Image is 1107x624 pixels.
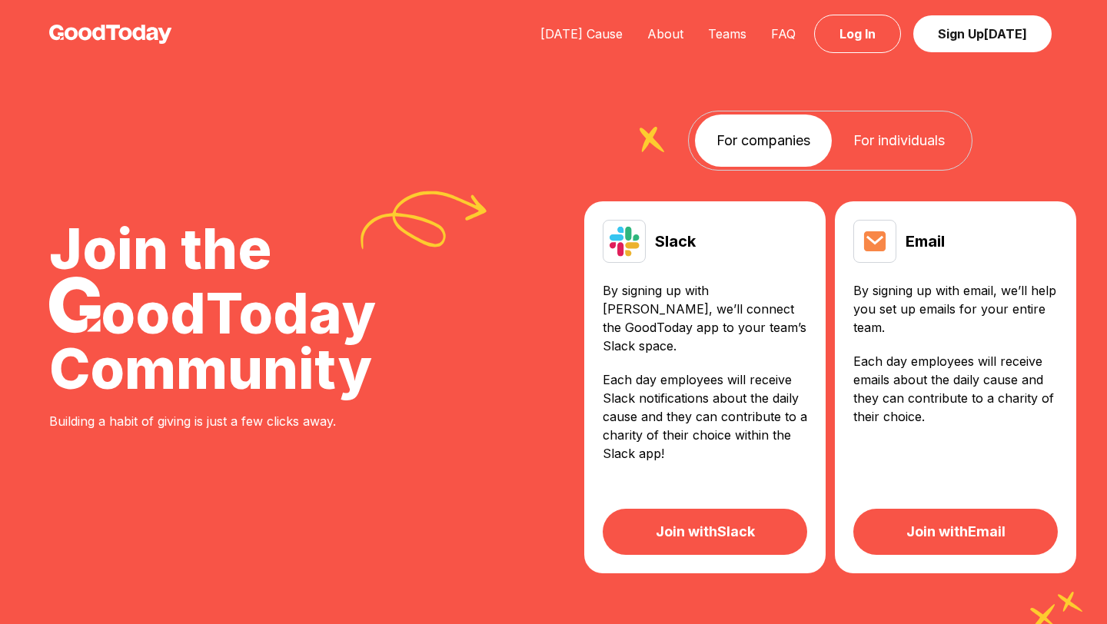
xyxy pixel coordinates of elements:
a: For companies [695,115,832,167]
a: Join withSlack [603,509,807,555]
a: Teams [696,26,759,41]
h3: Slack [655,231,696,252]
a: For individuals [832,115,966,167]
a: FAQ [759,26,808,41]
a: [DATE] Cause [528,26,635,41]
h3: Email [906,231,945,252]
p: By signing up with email, we’ll help you set up emails for your entire team. [853,281,1058,337]
p: Each day employees will receive emails about the daily cause and they can contribute to a charity... [853,352,1058,426]
img: GoodToday [49,25,172,44]
p: Building a habit of giving is just a few clicks away. [49,412,376,430]
a: Sign Up[DATE] [913,15,1052,52]
a: Join withEmail [853,509,1058,555]
p: Each day employees will receive Slack notifications about the daily cause and they can contribute... [603,370,807,463]
span: [DATE] [984,26,1027,41]
a: About [635,26,696,41]
h1: Join the oodToday Community [49,221,376,397]
a: Log In [814,15,901,53]
p: By signing up with [PERSON_NAME], we’ll connect the GoodToday app to your team’s Slack space. [603,281,807,355]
